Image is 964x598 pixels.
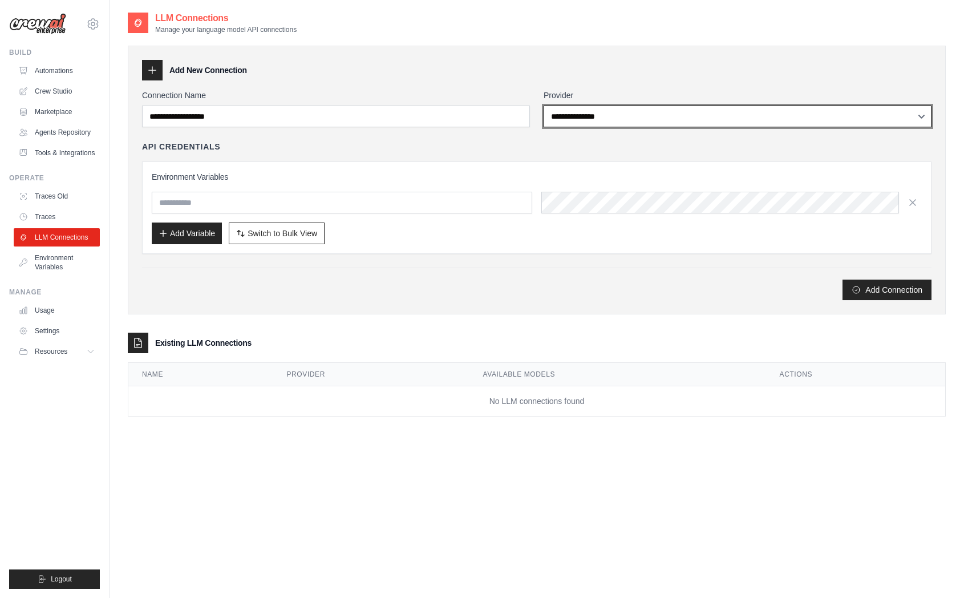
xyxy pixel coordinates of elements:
th: Available Models [469,363,766,386]
th: Name [128,363,273,386]
div: Build [9,48,100,57]
td: No LLM connections found [128,386,945,417]
span: Switch to Bulk View [248,228,317,239]
button: Resources [14,342,100,361]
p: Manage your language model API connections [155,25,297,34]
a: Agents Repository [14,123,100,142]
label: Provider [544,90,931,101]
h3: Environment Variables [152,171,922,183]
a: Automations [14,62,100,80]
a: Usage [14,301,100,320]
button: Switch to Bulk View [229,223,325,244]
th: Provider [273,363,469,386]
th: Actions [766,363,945,386]
a: Traces Old [14,187,100,205]
a: Tools & Integrations [14,144,100,162]
a: Crew Studio [14,82,100,100]
a: Traces [14,208,100,226]
h3: Add New Connection [169,64,247,76]
div: Manage [9,288,100,297]
button: Logout [9,569,100,589]
h2: LLM Connections [155,11,297,25]
button: Add Connection [843,280,931,300]
div: Operate [9,173,100,183]
span: Resources [35,347,67,356]
a: Environment Variables [14,249,100,276]
h4: API Credentials [142,141,220,152]
button: Add Variable [152,223,222,244]
span: Logout [51,575,72,584]
a: Settings [14,322,100,340]
a: LLM Connections [14,228,100,247]
label: Connection Name [142,90,530,101]
img: Logo [9,13,66,35]
h3: Existing LLM Connections [155,337,252,349]
a: Marketplace [14,103,100,121]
